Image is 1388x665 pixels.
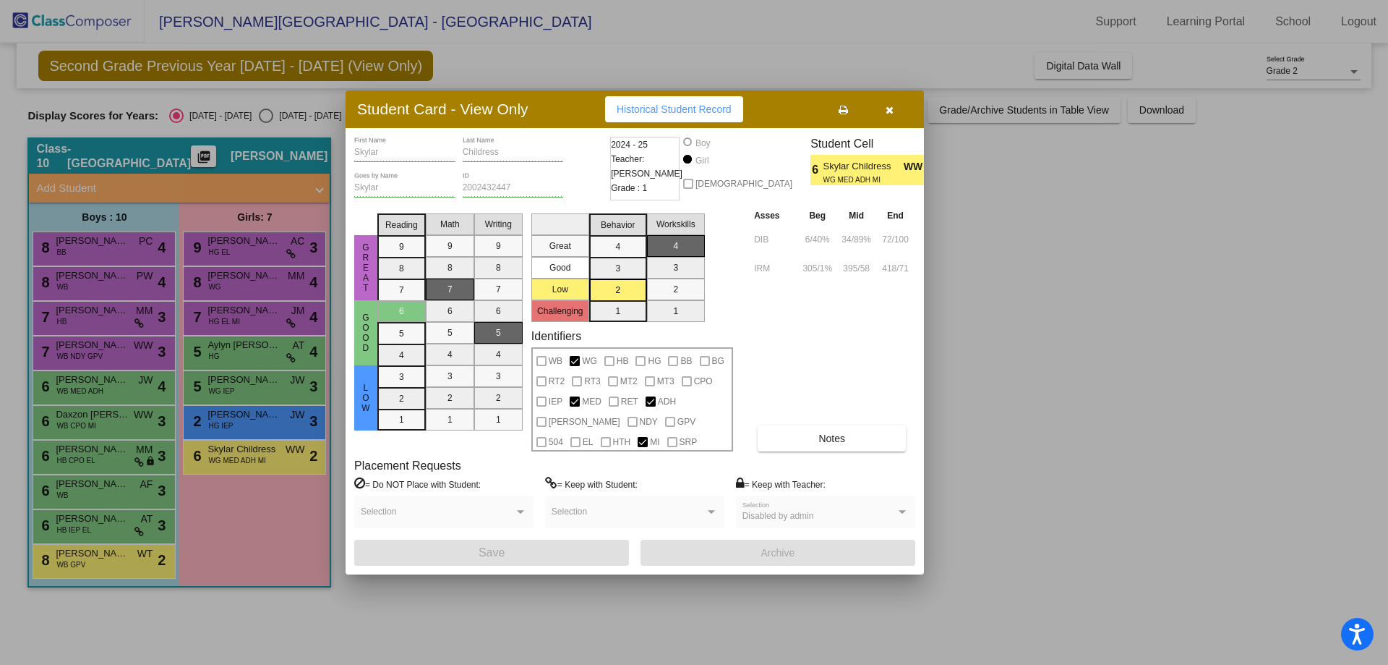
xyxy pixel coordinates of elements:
button: Historical Student Record [605,96,743,122]
th: Asses [750,208,797,224]
span: Grade : 1 [611,181,647,195]
span: WW [904,159,924,174]
span: 2 [924,161,936,179]
span: BG [712,352,724,370]
input: assessment [754,258,794,279]
label: Identifiers [531,329,581,343]
span: ADH [658,393,676,410]
label: = Do NOT Place with Student: [354,477,481,491]
span: MT3 [657,373,674,390]
span: BB [680,352,692,370]
span: [PERSON_NAME] [549,413,620,431]
span: RT3 [584,373,600,390]
span: HB [617,352,629,370]
button: Archive [641,540,915,566]
div: Boy [695,137,711,150]
button: Save [354,540,629,566]
span: 2024 - 25 [611,137,648,152]
th: Beg [797,208,837,224]
span: NDY [640,413,658,431]
span: Disabled by admin [742,511,814,521]
h3: Student Cell [810,137,936,151]
input: assessment [754,229,794,250]
span: WG [582,352,597,370]
input: goes by name [354,183,455,193]
span: Save [479,546,505,559]
div: Girl [695,154,709,167]
span: CPO [694,373,713,390]
h3: Student Card - View Only [357,100,528,118]
span: Skylar Childress [823,159,904,174]
input: Enter ID [463,183,564,193]
button: Notes [758,425,906,452]
span: RET [621,393,638,410]
span: Notes [818,433,845,444]
span: RT2 [549,373,565,390]
span: WB [549,352,562,370]
span: 504 [549,433,563,451]
span: Teacher: [PERSON_NAME] [611,152,682,181]
label: = Keep with Teacher: [736,477,826,491]
span: Historical Student Record [617,103,732,115]
span: Great [359,242,372,293]
span: HTH [613,433,631,451]
span: 6 [810,161,823,179]
span: IEP [549,393,562,410]
span: Good [359,313,372,353]
span: WG MED ADH MI [823,174,894,185]
th: End [875,208,915,224]
span: EL [583,433,594,451]
span: [DEMOGRAPHIC_DATA] [695,175,792,192]
span: MI [650,433,659,451]
span: Archive [761,547,795,559]
label: = Keep with Student: [545,477,638,491]
span: Low [359,383,372,413]
span: GPV [677,413,695,431]
span: HG [648,352,661,370]
span: SRP [680,433,698,451]
span: MT2 [620,373,638,390]
label: Placement Requests [354,459,461,473]
th: Mid [837,208,875,224]
span: MED [582,393,601,410]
